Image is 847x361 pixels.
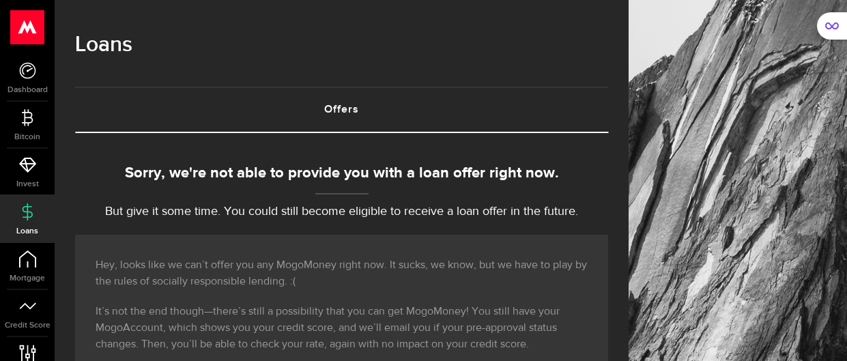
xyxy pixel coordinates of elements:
[75,87,608,133] ul: Tabs Navigation
[75,27,608,63] h1: Loans
[75,162,608,185] div: Sorry, we're not able to provide you with a loan offer right now.
[75,88,608,132] a: Offers
[96,257,588,290] p: Hey, looks like we can’t offer you any MogoMoney right now. It sucks, we know, but we have to pla...
[75,203,608,221] p: But give it some time. You could still become eligible to receive a loan offer in the future.
[790,304,847,361] iframe: LiveChat chat widget
[96,304,588,353] p: It’s not the end though—there’s still a possibility that you can get MogoMoney! You still have yo...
